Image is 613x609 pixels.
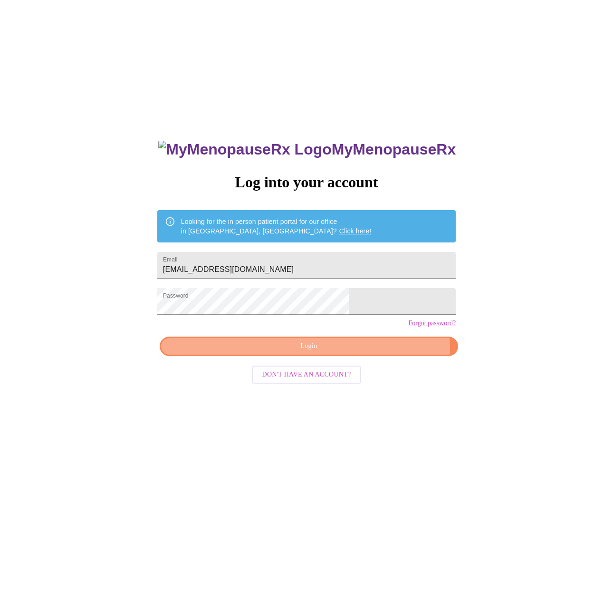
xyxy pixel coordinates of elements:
[158,141,456,158] h3: MyMenopauseRx
[262,369,351,381] span: Don't have an account?
[157,174,456,191] h3: Log into your account
[408,319,456,327] a: Forgot password?
[171,340,447,352] span: Login
[160,337,458,356] button: Login
[252,366,362,384] button: Don't have an account?
[249,370,364,378] a: Don't have an account?
[158,141,331,158] img: MyMenopauseRx Logo
[339,227,372,235] a: Click here!
[181,213,372,240] div: Looking for the in person patient portal for our office in [GEOGRAPHIC_DATA], [GEOGRAPHIC_DATA]?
